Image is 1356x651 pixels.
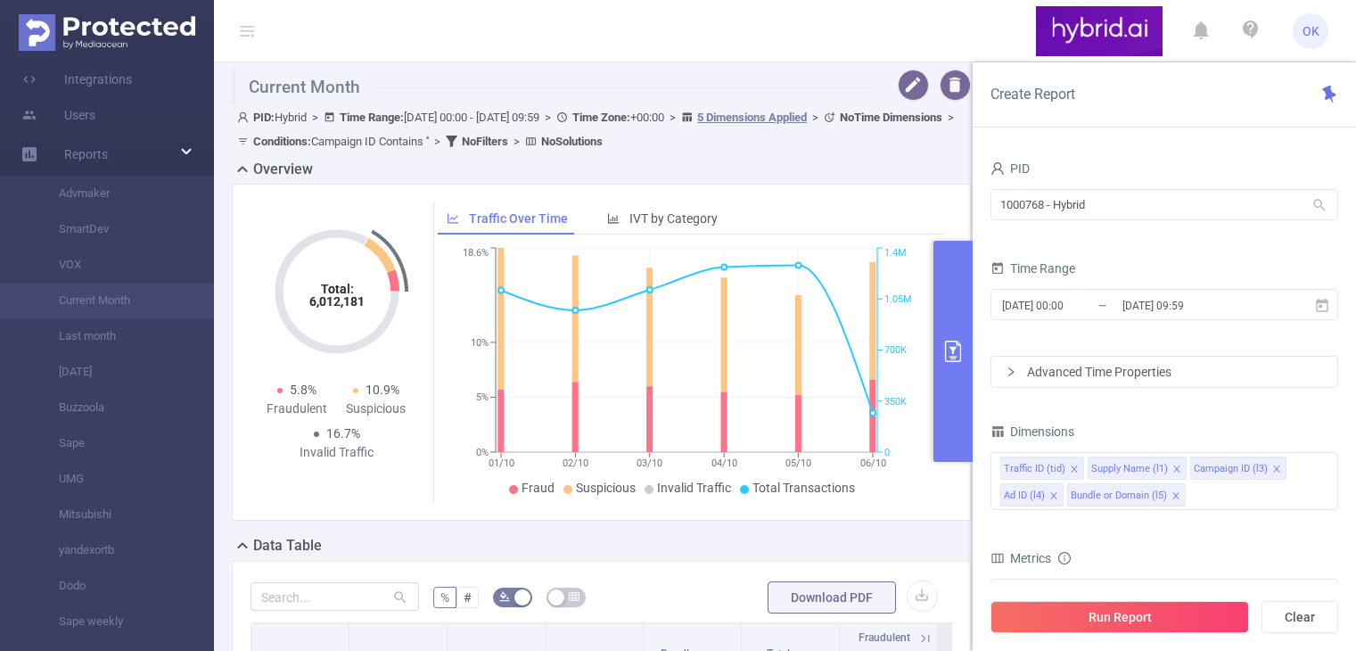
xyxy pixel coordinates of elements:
li: Supply Name (l1) [1088,457,1187,480]
div: Supply Name (l1) [1091,457,1168,481]
b: Time Range: [340,111,404,124]
span: Dimensions [990,424,1074,439]
i: icon: close [1172,465,1181,475]
tspan: 0% [476,447,489,458]
span: Traffic Over Time [469,211,568,226]
i: icon: bar-chart [607,212,620,225]
span: Total Transactions [752,481,855,495]
span: Create Report [990,86,1075,103]
h2: Overview [253,159,313,180]
span: Invalid Traffic [657,481,731,495]
span: 16.7% [326,426,360,441]
img: Protected Media [19,14,195,51]
b: Time Zone: [572,111,630,124]
tspan: 02/10 [563,457,588,469]
tspan: 0 [884,447,890,458]
tspan: 05/10 [785,457,811,469]
tspan: 03/10 [637,457,662,469]
a: Current Month [36,283,193,318]
b: No Filters [462,135,508,148]
span: # [464,590,472,605]
div: Suspicious [337,400,416,418]
li: Traffic ID (tid) [1000,457,1084,480]
a: Sape [36,425,193,461]
a: Integrations [21,62,132,97]
div: Traffic ID (tid) [1004,457,1065,481]
span: > [539,111,556,124]
button: Clear [1261,601,1338,633]
span: Time Range [990,261,1075,276]
input: Search... [251,582,419,611]
span: Fraud [522,481,555,495]
span: > [508,135,525,148]
span: > [429,135,446,148]
tspan: 1.4M [884,248,907,260]
b: Conditions : [253,135,311,148]
h2: Data Table [253,535,322,556]
i: icon: right [1006,367,1016,377]
i: icon: close [1272,465,1281,475]
tspan: 700K [884,345,907,357]
span: Campaign ID Contains '' [253,135,429,148]
tspan: 5% [476,392,489,404]
span: Hybrid [DATE] 00:00 - [DATE] 09:59 +00:00 [237,111,959,148]
tspan: 01/10 [488,457,514,469]
span: Reports [64,147,108,161]
tspan: 06/10 [859,457,885,469]
a: Mitsubishi [36,497,193,532]
span: IVT by Category [629,211,718,226]
b: No Time Dimensions [840,111,942,124]
tspan: 10% [471,337,489,349]
a: Dodo [36,568,193,604]
a: UMG [36,461,193,497]
div: Campaign ID (l3) [1194,457,1268,481]
i: icon: user [990,161,1005,176]
i: icon: bg-colors [499,591,510,602]
span: > [807,111,824,124]
a: Users [21,97,95,133]
i: icon: close [1049,491,1058,502]
tspan: Total: [320,282,353,296]
div: Fraudulent [258,400,337,418]
i: icon: info-circle [1058,552,1071,564]
span: Metrics [990,551,1051,565]
i: icon: table [569,591,579,602]
i: icon: line-chart [447,212,459,225]
span: OK [1303,13,1319,49]
a: Last month [36,318,193,354]
b: PID: [253,111,275,124]
i: icon: user [237,111,253,123]
span: Fraudulent [859,631,910,644]
span: > [664,111,681,124]
tspan: 350K [884,396,907,408]
span: % [440,590,449,605]
button: Download PDF [768,581,896,614]
li: Ad ID (l4) [1000,483,1064,507]
a: yandexortb [36,532,193,568]
span: > [942,111,959,124]
tspan: 6,012,181 [309,294,365,309]
a: VOX [36,247,193,283]
tspan: 1.05M [884,293,912,305]
a: Advmaker [36,176,193,211]
span: Suspicious [576,481,636,495]
a: [DATE] [36,354,193,390]
li: Bundle or Domain (l5) [1067,483,1186,507]
u: 5 Dimensions Applied [697,111,807,124]
div: Bundle or Domain (l5) [1071,484,1167,507]
a: Reports [64,136,108,172]
h1: Current Month [232,70,873,105]
span: 10.9% [366,383,399,397]
div: Ad ID (l4) [1004,484,1045,507]
span: PID [990,161,1030,176]
li: Campaign ID (l3) [1190,457,1286,480]
input: Start date [1000,293,1145,317]
tspan: 18.6% [463,248,489,260]
b: No Solutions [541,135,603,148]
input: End date [1121,293,1265,317]
div: icon: rightAdvanced Time Properties [991,357,1337,387]
span: 5.8% [290,383,316,397]
tspan: 04/10 [711,457,736,469]
div: Invalid Traffic [297,443,376,462]
a: Buzzoola [36,390,193,425]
